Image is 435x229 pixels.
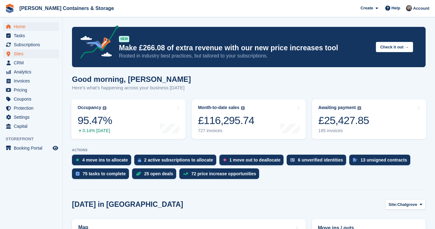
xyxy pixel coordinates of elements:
[3,40,59,49] a: menu
[353,158,357,162] img: contract_signature_icon-13c848040528278c33f63329250d36e43548de30e8caae1d1a13099fd9432cc5.svg
[3,31,59,40] a: menu
[6,136,62,142] span: Storefront
[229,157,280,162] div: 1 move out to deallocate
[136,172,141,176] img: deal-1b604bf984904fb50ccaf53a9ad4b4a5d6e5aea283cecdc64d6e3604feb123c2.svg
[72,200,183,209] h2: [DATE] in [GEOGRAPHIC_DATA]
[389,202,397,208] span: Site:
[138,158,141,162] img: active_subscription_to_allocate_icon-d502201f5373d7db506a760aba3b589e785aa758c864c3986d89f69b8ff3...
[219,155,287,168] a: 1 move out to deallocate
[3,95,59,103] a: menu
[406,5,412,11] img: Adam Greenhalgh
[3,77,59,85] a: menu
[14,58,51,67] span: CRM
[318,105,356,110] div: Awaiting payment
[78,105,101,110] div: Occupancy
[119,36,129,42] div: NEW
[14,67,51,76] span: Analytics
[14,104,51,112] span: Protection
[3,67,59,76] a: menu
[3,58,59,67] a: menu
[75,25,119,61] img: price-adjustments-announcement-icon-8257ccfd72463d97f412b2fc003d46551f7dbcb40ab6d574587a9cd5c0d94...
[82,157,128,162] div: 4 move ins to allocate
[357,106,361,110] img: icon-info-grey-7440780725fd019a000dd9b08b2336e03edf1995a4989e88bcd33f0948082b44.svg
[312,99,426,139] a: Awaiting payment £25,427.85 185 invoices
[14,144,51,152] span: Booking Portal
[349,155,413,168] a: 13 unsigned contracts
[198,105,239,110] div: Month-to-date sales
[78,114,112,127] div: 95.47%
[72,75,191,83] h1: Good morning, [PERSON_NAME]
[3,22,59,31] a: menu
[14,77,51,85] span: Invoices
[3,49,59,58] a: menu
[298,157,343,162] div: 6 unverified identities
[287,155,349,168] a: 6 unverified identities
[134,155,219,168] a: 2 active subscriptions to allocate
[183,172,188,175] img: price_increase_opportunities-93ffe204e8149a01c8c9dc8f82e8f89637d9d84a8eef4429ea346261dce0b2c0.svg
[72,155,134,168] a: 4 move ins to allocate
[144,171,173,176] div: 25 open deals
[71,99,186,139] a: Occupancy 95.47% 0.14% [DATE]
[76,172,79,176] img: task-75834270c22a3079a89374b754ae025e5fb1db73e45f91037f5363f120a921f8.svg
[14,40,51,49] span: Subscriptions
[318,128,369,133] div: 185 invoices
[72,148,426,152] p: ACTIONS
[385,199,426,210] button: Site: Chalgrove
[72,168,132,182] a: 75 tasks to complete
[52,144,59,152] a: Preview store
[179,168,262,182] a: 72 price increase opportunities
[17,3,116,13] a: [PERSON_NAME] Containers & Storage
[241,106,245,110] img: icon-info-grey-7440780725fd019a000dd9b08b2336e03edf1995a4989e88bcd33f0948082b44.svg
[14,113,51,122] span: Settings
[361,157,407,162] div: 13 unsigned contracts
[290,158,295,162] img: verify_identity-adf6edd0f0f0b5bbfe63781bf79b02c33cf7c696d77639b501bdc392416b5a36.svg
[191,171,256,176] div: 72 price increase opportunities
[5,4,14,13] img: stora-icon-8386f47178a22dfd0bd8f6a31ec36ba5ce8667c1dd55bd0f319d3a0aa187defe.svg
[119,43,371,52] p: Make £266.08 of extra revenue with our new price increases tool
[391,5,400,11] span: Help
[198,114,254,127] div: £116,295.74
[14,31,51,40] span: Tasks
[14,22,51,31] span: Home
[119,52,371,59] p: Rooted in industry best practices, but tailored to your subscriptions.
[14,49,51,58] span: Sites
[198,128,254,133] div: 727 invoices
[3,122,59,131] a: menu
[318,114,369,127] div: £25,427.85
[14,86,51,94] span: Pricing
[132,168,180,182] a: 25 open deals
[14,95,51,103] span: Coupons
[144,157,213,162] div: 2 active subscriptions to allocate
[14,122,51,131] span: Capital
[78,128,112,133] div: 0.14% [DATE]
[413,5,429,12] span: Account
[192,99,306,139] a: Month-to-date sales £116,295.74 727 invoices
[3,144,59,152] a: menu
[83,171,126,176] div: 75 tasks to complete
[76,158,79,162] img: move_ins_to_allocate_icon-fdf77a2bb77ea45bf5b3d319d69a93e2d87916cf1d5bf7949dd705db3b84f3ca.svg
[103,106,106,110] img: icon-info-grey-7440780725fd019a000dd9b08b2336e03edf1995a4989e88bcd33f0948082b44.svg
[376,42,413,52] button: Check it out →
[397,202,417,208] span: Chalgrove
[3,113,59,122] a: menu
[361,5,373,11] span: Create
[72,84,191,92] p: Here's what's happening across your business [DATE]
[223,158,226,162] img: move_outs_to_deallocate_icon-f764333ba52eb49d3ac5e1228854f67142a1ed5810a6f6cc68b1a99e826820c5.svg
[3,86,59,94] a: menu
[3,104,59,112] a: menu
